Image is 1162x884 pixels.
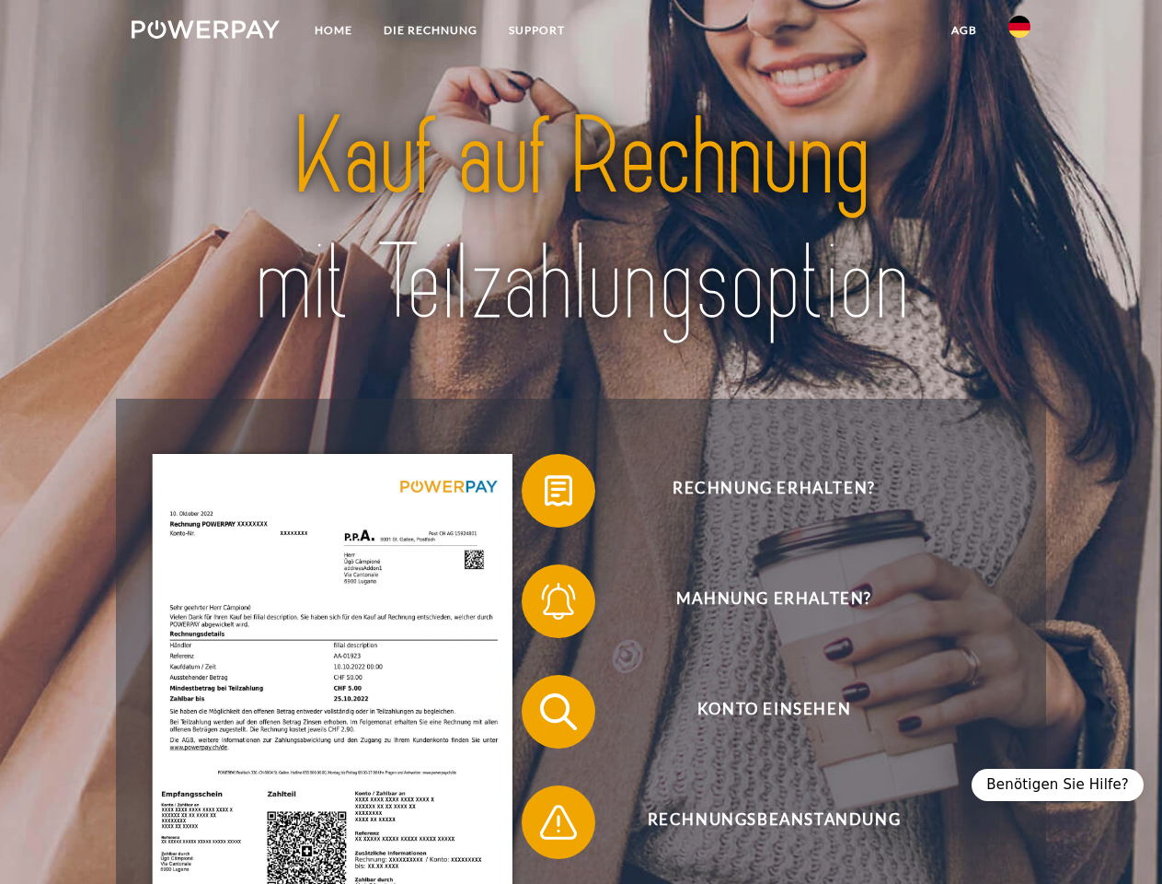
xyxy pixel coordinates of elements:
img: de [1008,16,1030,38]
a: Home [299,14,368,47]
img: qb_bell.svg [535,578,581,624]
div: Benötigen Sie Hilfe? [972,769,1144,801]
img: title-powerpay_de.svg [176,88,986,353]
button: Mahnung erhalten? [522,564,1000,638]
a: agb [936,14,993,47]
a: DIE RECHNUNG [368,14,493,47]
img: qb_bill.svg [535,468,581,514]
button: Rechnungsbeanstandung [522,785,1000,859]
span: Konto einsehen [548,675,999,749]
img: logo-powerpay-white.svg [132,20,280,39]
span: Mahnung erhalten? [548,564,999,638]
img: qb_warning.svg [535,799,581,845]
a: SUPPORT [493,14,581,47]
button: Konto einsehen [522,675,1000,749]
button: Rechnung erhalten? [522,454,1000,528]
img: qb_search.svg [535,689,581,735]
span: Rechnungsbeanstandung [548,785,999,859]
span: Rechnung erhalten? [548,454,999,528]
